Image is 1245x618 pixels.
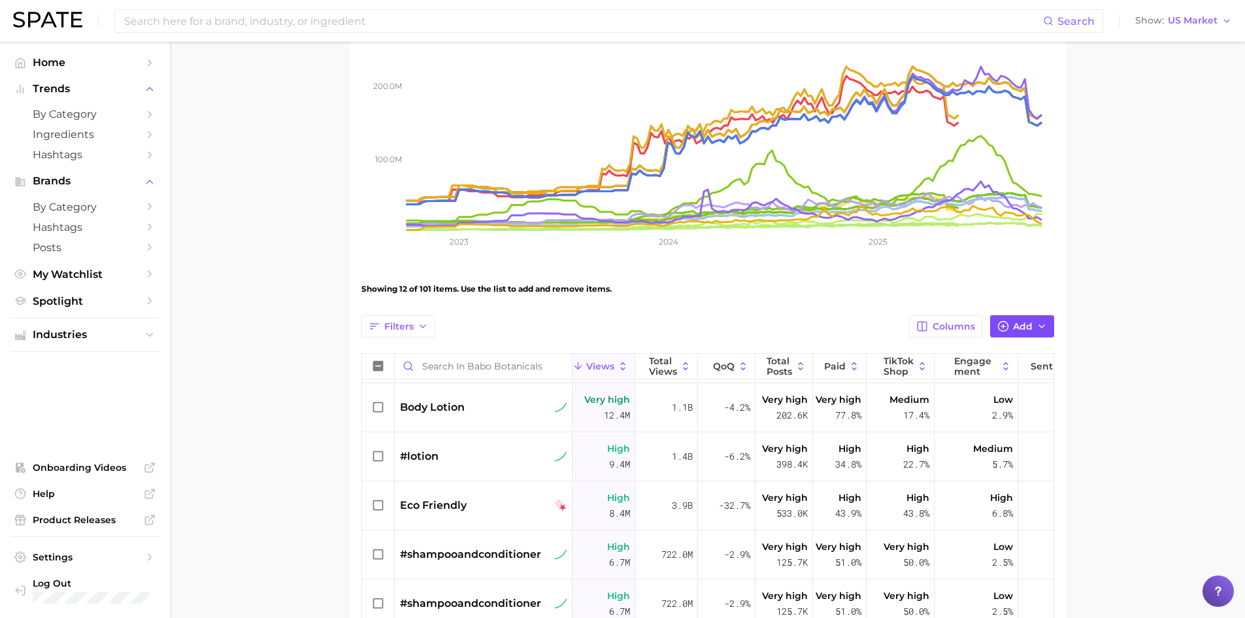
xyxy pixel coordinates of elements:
[649,356,677,377] span: Total Views
[373,81,402,91] tspan: 200.0m
[903,407,929,423] span: 17.4%
[906,490,929,506] span: High
[762,588,808,604] span: Very high
[384,321,414,332] span: Filters
[661,596,693,611] span: 722.0m
[33,295,137,307] span: Spotlight
[33,175,137,187] span: Brands
[400,400,465,415] span: body lotion
[719,498,750,513] span: -32.7%
[10,237,159,258] a: Posts
[906,441,929,456] span: High
[698,354,755,379] button: QoQ
[1132,12,1235,29] button: ShowUS Market
[755,354,813,379] button: Total Posts
[835,506,861,521] span: 43.9%
[555,451,567,462] img: tiktok sustained riser
[10,171,159,191] button: Brands
[400,547,541,562] span: #shampooandconditioner
[903,456,929,472] span: 22.7%
[33,221,137,233] span: Hashtags
[672,498,693,513] span: 3.9b
[869,237,888,247] tspan: 2025
[10,547,159,567] a: Settings
[607,539,630,555] span: High
[658,237,678,247] tspan: 2024
[835,456,861,472] span: 34.8%
[776,456,808,472] span: 398.4k
[10,52,159,73] a: Home
[33,329,137,341] span: Industries
[992,555,1013,570] span: 2.5%
[824,361,846,371] span: Paid
[33,108,137,120] span: by Category
[361,271,1054,307] div: Showing 12 of 101 items. Use the list to add and remove items.
[362,383,1135,432] button: body lotiontiktok sustained riserVery high12.4m1.1b-4.2%Very high202.6kVery high77.8%Medium17.4%L...
[884,356,914,377] span: TikTok Shop
[33,241,137,254] span: Posts
[609,555,630,570] span: 6.7m
[993,539,1013,555] span: Low
[10,79,159,99] button: Trends
[33,201,137,213] span: by Category
[1168,17,1218,24] span: US Market
[33,268,137,281] span: My Watchlist
[10,484,159,504] a: Help
[362,530,1135,579] button: #shampooandconditionertiktok sustained riserHigh6.7m722.0m-2.9%Very high125.7kVery high51.0%Very ...
[555,598,567,609] img: tiktok sustained riser
[33,56,137,69] span: Home
[776,555,808,570] span: 125.7k
[990,490,1013,506] span: High
[992,506,1013,521] span: 6.8%
[1018,354,1102,379] button: Sentiment
[604,407,630,423] span: 12.4m
[400,449,439,464] span: #lotion
[10,145,159,165] a: Hashtags
[33,577,149,589] span: Log Out
[835,407,861,423] span: 77.8%
[992,407,1013,423] span: 2.9%
[1031,361,1082,371] span: Sentiment
[33,551,137,563] span: Settings
[672,400,693,415] span: 1.1b
[609,456,630,472] span: 9.4m
[838,490,861,506] span: High
[607,490,630,506] span: High
[884,588,929,604] span: Very high
[762,392,808,407] span: Very high
[724,449,750,464] span: -6.2%
[954,356,998,377] span: engagement
[33,148,137,161] span: Hashtags
[362,481,1135,530] button: eco friendlytiktok falling starHigh8.4m3.9b-32.7%Very high533.0kHigh43.9%High43.8%High6.8%Mixed7.4
[10,217,159,237] a: Hashtags
[1135,17,1164,24] span: Show
[1013,321,1033,332] span: Add
[813,354,867,379] button: Paid
[867,354,935,379] button: TikTok Shop
[767,356,792,377] span: Total Posts
[33,488,137,500] span: Help
[816,392,861,407] span: Very high
[993,588,1013,604] span: Low
[609,506,630,521] span: 8.4m
[375,154,402,164] tspan: 100.0m
[933,321,975,332] span: Columns
[607,441,630,456] span: High
[555,500,567,511] img: tiktok falling star
[992,456,1013,472] span: 5.7%
[607,588,630,604] span: High
[33,128,137,141] span: Ingredients
[776,506,808,521] span: 533.0k
[10,104,159,124] a: by Category
[450,237,469,247] tspan: 2023
[1057,15,1095,27] span: Search
[672,449,693,464] span: 1.4b
[973,441,1013,456] span: Medium
[573,354,635,379] button: Views
[724,400,750,415] span: -4.2%
[33,462,137,473] span: Onboarding Videos
[903,555,929,570] span: 50.0%
[123,10,1043,32] input: Search here for a brand, industry, or ingredient
[762,539,808,555] span: Very high
[586,361,614,371] span: Views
